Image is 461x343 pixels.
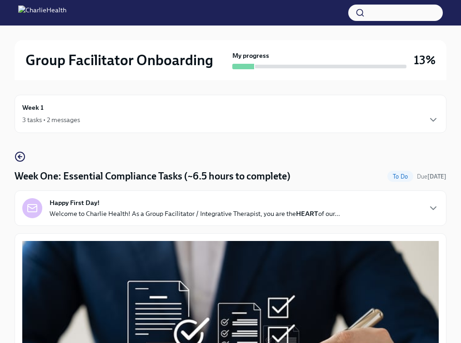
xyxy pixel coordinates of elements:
strong: [DATE] [427,173,446,180]
h6: Week 1 [22,102,44,113]
div: 3 tasks • 2 messages [22,115,80,124]
p: Welcome to Charlie Health! As a Group Facilitator / Integrative Therapist, you are the of our... [50,209,340,218]
strong: My progress [232,51,269,60]
h3: 13% [414,52,436,68]
span: To Do [387,173,413,180]
strong: Happy First Day! [50,198,100,207]
span: September 29th, 2025 08:00 [417,172,446,181]
strong: HEART [296,210,318,218]
h4: Week One: Essential Compliance Tasks (~6.5 hours to complete) [15,169,291,183]
span: Due [417,173,446,180]
img: CharlieHealth [18,5,66,20]
h2: Group Facilitator Onboarding [25,51,213,69]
